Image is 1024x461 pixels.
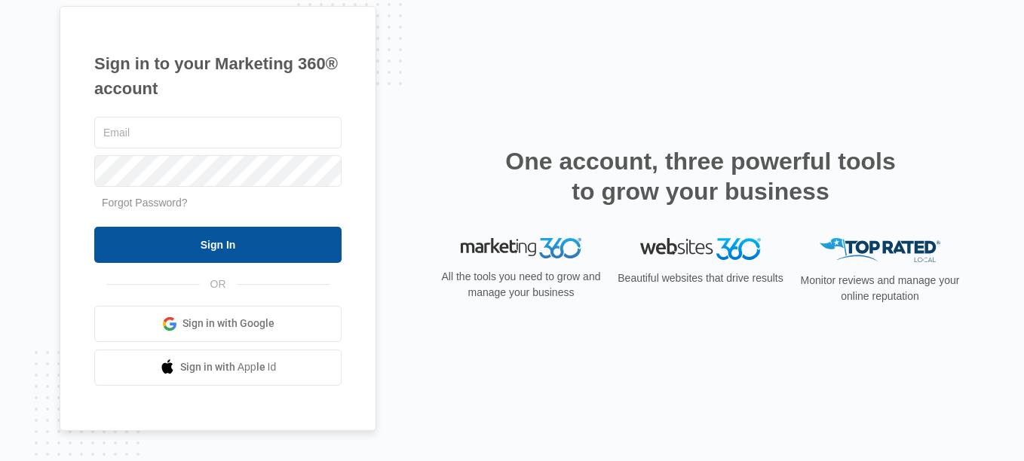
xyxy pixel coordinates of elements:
[94,117,342,148] input: Email
[94,227,342,263] input: Sign In
[820,238,940,263] img: Top Rated Local
[437,269,606,301] p: All the tools you need to grow and manage your business
[102,197,188,209] a: Forgot Password?
[640,238,761,260] img: Websites 360
[94,51,342,101] h1: Sign in to your Marketing 360® account
[182,316,274,331] span: Sign in with Google
[616,270,785,286] p: Beautiful websites that drive results
[94,306,342,342] a: Sign in with Google
[461,238,581,259] img: Marketing 360
[180,359,277,375] span: Sign in with Apple Id
[94,350,342,386] a: Sign in with Apple Id
[200,276,237,292] span: OR
[501,146,900,206] h2: One account, three powerful tools to grow your business
[796,273,964,304] p: Monitor reviews and manage your online reputation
